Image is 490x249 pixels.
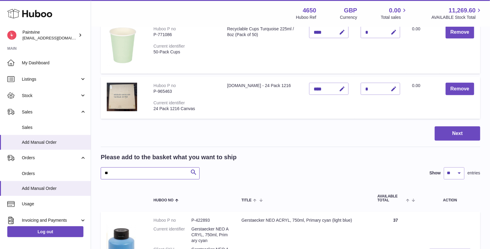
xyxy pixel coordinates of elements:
dd: P-422893 [191,218,229,224]
th: Action [420,189,480,209]
button: Remove [446,83,474,95]
span: Add Manual Order [22,186,86,191]
span: 0.00 [389,6,401,15]
div: 50-Pack Cups [154,49,215,55]
td: [DOMAIN_NAME] - 24 Pack 1216 [221,77,303,119]
span: Sales [22,125,86,130]
img: euan@paintvine.co.uk [7,31,16,40]
span: Listings [22,76,80,82]
strong: 4650 [303,6,316,15]
span: entries [468,170,480,176]
td: Recyclable Cups Turquoise 225ml / 8oz (Pack of 50) [221,20,303,74]
div: 24 Pack 1216 Canvas [154,106,215,112]
label: Show [430,170,441,176]
div: Currency [340,15,357,20]
dt: Current identifier [154,227,191,244]
img: wholesale-canvas.com - 24 Pack 1216 [107,83,137,111]
span: Usage [22,201,86,207]
div: Current identifier [154,44,185,49]
span: 0.00 [412,83,421,88]
span: Total sales [381,15,408,20]
a: 0.00 Total sales [381,6,408,20]
dt: Huboo P no [154,218,191,224]
span: Huboo no [154,199,174,203]
span: Orders [22,155,80,161]
span: Invoicing and Payments [22,217,80,223]
span: Stock [22,93,80,99]
span: Orders [22,171,86,177]
span: 11,269.60 [449,6,476,15]
span: 0.00 [412,26,421,31]
span: AVAILABLE Stock Total [431,15,483,20]
span: Sales [22,109,80,115]
div: Current identifier [154,100,185,105]
h2: Please add to the basket what you want to ship [101,153,237,161]
img: Recyclable Cups Turquoise 225ml / 8oz (Pack of 50) [107,26,137,66]
dd: Gerstaecker NEO ACRYL, 750ml, Primary cyan [191,227,229,244]
span: [EMAIL_ADDRESS][DOMAIN_NAME] [22,35,89,40]
span: Add Manual Order [22,140,86,145]
strong: GBP [344,6,357,15]
div: P-965463 [154,89,215,94]
a: Log out [7,226,83,237]
div: Huboo P no [154,83,176,88]
div: Huboo P no [154,26,176,31]
span: Title [242,199,252,203]
span: My Dashboard [22,60,86,66]
div: Huboo Ref [296,15,316,20]
span: AVAILABLE Total [377,195,404,203]
a: 11,269.60 AVAILABLE Stock Total [431,6,483,20]
button: Remove [446,26,474,39]
div: Paintvine [22,29,77,41]
div: P-771086 [154,32,215,38]
button: Next [435,126,480,141]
